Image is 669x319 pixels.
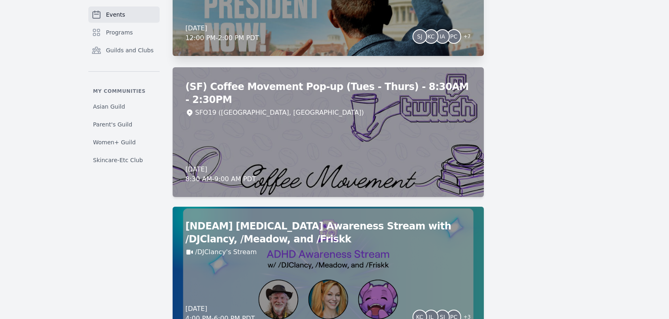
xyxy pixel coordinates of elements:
a: Parent's Guild [88,117,160,132]
a: Programs [88,24,160,41]
span: Events [106,11,125,19]
a: /DJClancy's Stream [195,247,257,257]
p: My communities [88,88,160,94]
a: Women+ Guild [88,135,160,150]
a: Asian Guild [88,99,160,114]
span: + 7 [459,32,471,43]
a: (SF) Coffee Movement Pop-up (Tues - Thurs) - 8:30AM - 2:30PMSFO19 ([GEOGRAPHIC_DATA], [GEOGRAPHIC... [173,67,484,197]
h2: (SF) Coffee Movement Pop-up (Tues - Thurs) - 8:30AM - 2:30PM [186,80,471,106]
span: Asian Guild [93,103,125,111]
span: PC [450,34,457,39]
h2: [NDEAM] [MEDICAL_DATA] Awareness Stream with /DJClancy, /Meadow, and /Friskk [186,220,471,246]
span: Programs [106,28,133,36]
div: SFO19 ([GEOGRAPHIC_DATA], [GEOGRAPHIC_DATA]) [195,108,364,118]
span: Skincare-Etc Club [93,156,143,164]
a: Skincare-Etc Club [88,153,160,167]
div: [DATE] 12:00 PM - 2:00 PM PDT [186,24,259,43]
span: Women+ Guild [93,138,136,146]
a: Events [88,6,160,23]
span: SJ [417,34,422,39]
div: [DATE] 8:30 AM - 9:00 AM PDT [186,165,256,184]
span: KC [427,34,435,39]
nav: Sidebar [88,6,160,167]
span: Guilds and Clubs [106,46,154,54]
span: Parent's Guild [93,120,133,128]
a: Guilds and Clubs [88,42,160,58]
span: IA [440,34,445,39]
